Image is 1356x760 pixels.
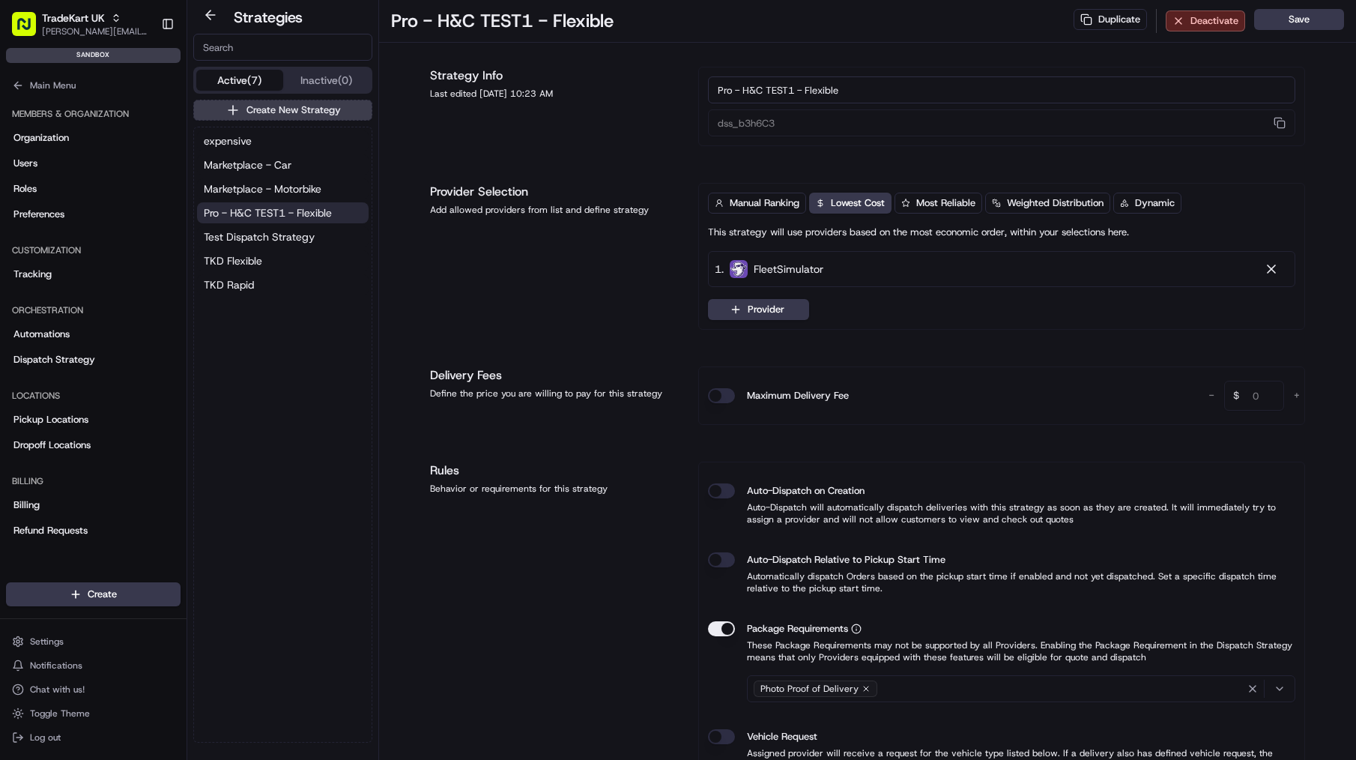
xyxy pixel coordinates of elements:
[754,262,823,277] span: FleetSimulator
[747,675,1295,702] button: Photo Proof of Delivery
[6,679,181,700] button: Chat with us!
[6,631,181,652] button: Settings
[6,655,181,676] button: Notifications
[197,274,369,295] button: TKD Rapid
[708,226,1129,239] p: This strategy will use providers based on the most economic order, within your selections here.
[42,25,149,37] button: [PERSON_NAME][EMAIL_ADDRESS][PERSON_NAME][DOMAIN_NAME]
[430,204,680,216] div: Add allowed providers from list and define strategy
[13,438,91,452] span: Dropoff Locations
[6,703,181,724] button: Toggle Theme
[30,660,82,672] span: Notifications
[430,67,680,85] h1: Strategy Info
[747,552,945,567] label: Auto-Dispatch Relative to Pickup Start Time
[30,79,76,91] span: Main Menu
[760,683,859,695] span: Photo Proof of Delivery
[6,384,181,408] div: Locations
[730,196,799,210] span: Manual Ranking
[13,131,69,145] span: Organization
[6,348,181,372] a: Dispatch Strategy
[204,277,254,292] span: TKD Rapid
[1227,383,1245,413] span: $
[708,639,1295,663] p: These Package Requirements may not be supported by all Providers. Enabling the Package Requiremen...
[6,6,155,42] button: TradeKart UK[PERSON_NAME][EMAIL_ADDRESS][PERSON_NAME][DOMAIN_NAME]
[6,262,181,286] a: Tracking
[197,178,369,199] button: Marketplace - Motorbike
[430,367,680,384] h1: Delivery Fees
[196,70,283,91] button: Active (7)
[831,196,885,210] span: Lowest Cost
[430,483,680,495] div: Behavior or requirements for this strategy
[6,298,181,322] div: Orchestration
[391,9,614,33] h1: Pro - H&C TEST1 - Flexible
[204,181,321,196] span: Marketplace - Motorbike
[13,328,70,341] span: Automations
[6,433,181,457] a: Dropoff Locations
[13,353,95,367] span: Dispatch Strategy
[30,684,85,696] span: Chat with us!
[197,130,369,151] button: expensive
[6,75,181,96] button: Main Menu
[204,205,332,220] span: Pro - H&C TEST1 - Flexible
[13,208,64,221] span: Preferences
[6,202,181,226] a: Preferences
[708,299,809,320] button: Provider
[916,196,975,210] span: Most Reliable
[6,519,181,543] a: Refund Requests
[1135,196,1175,210] span: Dynamic
[197,154,369,175] button: Marketplace - Car
[197,202,369,223] button: Pro - H&C TEST1 - Flexible
[430,387,680,399] div: Define the price you are willing to pay for this strategy
[6,322,181,346] a: Automations
[747,483,865,498] label: Auto-Dispatch on Creation
[13,268,52,281] span: Tracking
[42,10,105,25] button: TradeKart UK
[747,388,849,403] label: Maximum Delivery Fee
[234,7,303,28] h2: Strategies
[6,727,181,748] button: Log out
[6,582,181,606] button: Create
[6,493,181,517] a: Billing
[197,226,369,247] button: Test Dispatch Strategy
[6,469,181,493] div: Billing
[851,624,862,634] button: Package Requirements
[204,253,262,268] span: TKD Flexible
[13,182,37,196] span: Roles
[30,636,64,648] span: Settings
[30,708,90,720] span: Toggle Theme
[6,102,181,126] div: Members & Organization
[809,193,892,214] button: Lowest Cost
[730,260,748,278] img: FleetSimulator.png
[1074,9,1147,30] button: Duplicate
[1166,10,1245,31] button: Deactivate
[13,524,88,537] span: Refund Requests
[197,250,369,271] button: TKD Flexible
[6,126,181,150] a: Organization
[6,151,181,175] a: Users
[6,48,181,63] div: sandbox
[747,729,817,744] label: Vehicle Request
[1254,9,1344,30] button: Save
[430,183,680,201] h1: Provider Selection
[430,88,680,100] div: Last edited [DATE] 10:23 AM
[13,157,37,170] span: Users
[6,408,181,432] a: Pickup Locations
[708,570,1295,594] p: Automatically dispatch Orders based on the pickup start time if enabled and not yet dispatched. S...
[1113,193,1181,214] button: Dynamic
[715,261,823,277] div: 1 .
[283,70,370,91] button: Inactive (0)
[30,732,61,744] span: Log out
[985,193,1110,214] button: Weighted Distribution
[430,462,680,480] h1: Rules
[1007,196,1104,210] span: Weighted Distribution
[204,157,291,172] span: Marketplace - Car
[6,555,181,579] div: Integrations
